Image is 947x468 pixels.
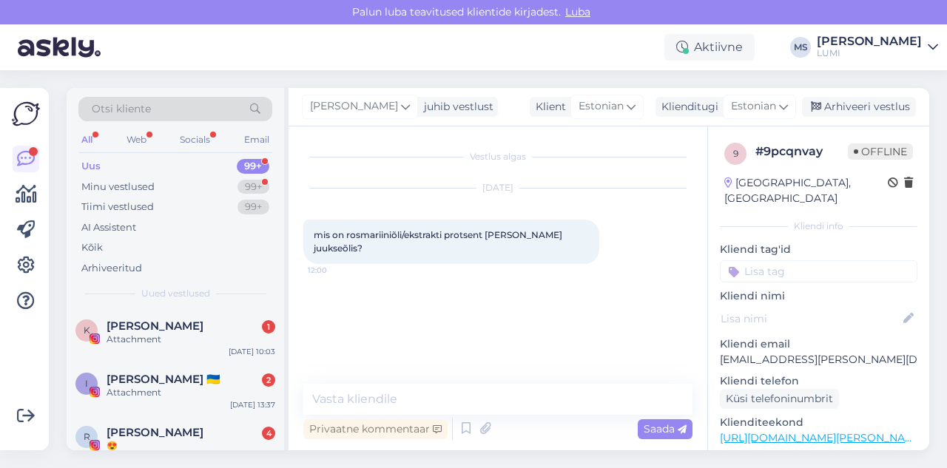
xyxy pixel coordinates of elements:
div: Uus [81,159,101,174]
div: # 9pcqnvay [755,143,848,160]
span: Roos Mariin [107,426,203,439]
div: Web [124,130,149,149]
div: 99+ [237,200,269,214]
span: I [85,378,88,389]
div: [GEOGRAPHIC_DATA], [GEOGRAPHIC_DATA] [724,175,888,206]
div: 2 [262,373,275,387]
div: 4 [262,427,275,440]
input: Lisa tag [720,260,917,282]
div: Küsi telefoninumbrit [720,389,839,409]
a: [PERSON_NAME]LUMI [817,35,938,59]
div: Attachment [107,386,275,399]
div: Aktiivne [664,34,755,61]
span: Luba [561,5,595,18]
div: [DATE] [303,181,692,194]
p: Kliendi tag'id [720,242,917,257]
div: Kõik [81,240,103,255]
div: [DATE] 13:37 [230,399,275,410]
span: Saada [644,422,687,435]
div: Tiimi vestlused [81,200,154,214]
span: R [84,431,90,442]
div: Arhiveeri vestlus [802,97,916,117]
div: Privaatne kommentaar [303,419,448,439]
div: [DATE] 10:03 [229,346,275,357]
span: Ingrid Mugu 🇺🇦 [107,373,220,386]
p: Kliendi nimi [720,288,917,304]
input: Lisa nimi [721,311,900,327]
a: [URL][DOMAIN_NAME][PERSON_NAME] [720,431,924,444]
div: Socials [177,130,213,149]
div: Email [241,130,272,149]
span: Otsi kliente [92,101,151,117]
div: Klient [530,99,566,115]
span: Estonian [579,98,624,115]
div: 😍 [107,439,275,452]
span: Estonian [731,98,776,115]
div: Klienditugi [656,99,718,115]
p: Kliendi telefon [720,373,917,389]
span: Kristýna Hlaváčová [107,319,203,333]
img: Askly Logo [12,100,40,128]
div: 99+ [237,180,269,194]
div: 1 [262,320,275,333]
div: AI Assistent [81,220,136,235]
div: Minu vestlused [81,180,155,194]
div: [PERSON_NAME] [817,35,922,47]
span: mis on rosmariiniõli/ekstrakti protsent [PERSON_NAME] juukseõlis? [314,229,565,254]
span: [PERSON_NAME] [310,98,398,115]
span: Offline [848,143,913,160]
div: Kliendi info [720,220,917,233]
p: Klienditeekond [720,415,917,430]
span: K [84,325,90,336]
div: MS [790,37,811,58]
p: [EMAIL_ADDRESS][PERSON_NAME][DOMAIN_NAME] [720,352,917,367]
span: Uued vestlused [141,287,210,300]
p: Kliendi email [720,336,917,352]
div: juhib vestlust [418,99,493,115]
div: Arhiveeritud [81,261,142,276]
div: LUMI [817,47,922,59]
div: 99+ [237,159,269,174]
div: All [78,130,95,149]
div: Vestlus algas [303,150,692,163]
span: 12:00 [308,265,363,276]
div: Attachment [107,333,275,346]
span: 9 [733,148,738,159]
